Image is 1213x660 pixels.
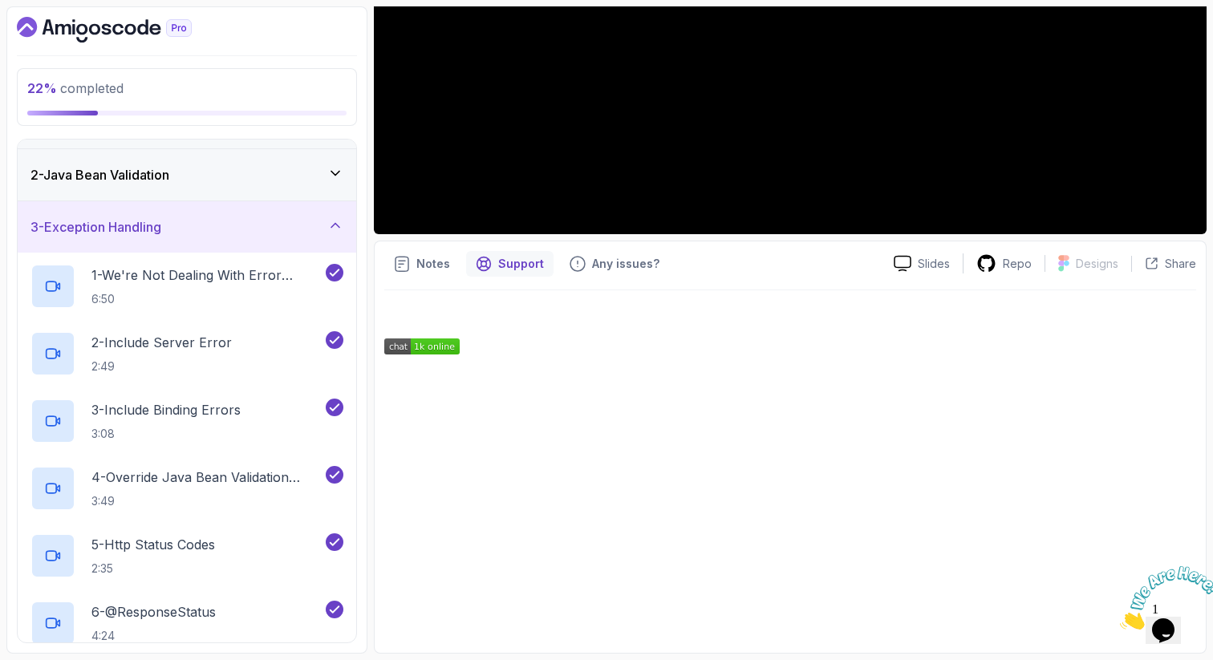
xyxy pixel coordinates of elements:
span: 22 % [27,80,57,96]
p: Designs [1076,256,1118,272]
p: 3:49 [91,493,323,509]
button: 1-We're Not Dealing With Error Properply6:50 [30,264,343,309]
button: 5-Http Status Codes2:35 [30,533,343,578]
iframe: chat widget [1114,560,1213,636]
button: notes button [384,251,460,277]
p: Share [1165,256,1196,272]
button: 2-Java Bean Validation [18,149,356,200]
p: 3:08 [91,426,241,442]
button: Share [1131,256,1196,272]
h3: 2 - Java Bean Validation [30,165,169,184]
button: 2-Include Server Error2:49 [30,331,343,376]
p: Notes [416,256,450,272]
p: 2:49 [91,358,232,375]
p: 2:35 [91,561,215,577]
p: Slides [918,256,950,272]
button: 3-Include Binding Errors3:08 [30,399,343,443]
button: 6-@ResponseStatus4:24 [30,601,343,646]
p: Support [498,256,544,272]
p: 4:24 [91,628,216,644]
button: 3-Exception Handling [18,201,356,253]
button: 4-Override Java Bean Validation Messages3:49 [30,466,343,511]
p: 4 - Override Java Bean Validation Messages [91,468,323,487]
a: Dashboard [17,17,229,43]
img: Chat attention grabber [6,6,106,70]
button: Support button [466,251,554,277]
img: Amigoscode Discord Server Badge [384,338,460,354]
a: Slides [881,255,963,272]
p: 5 - Http Status Codes [91,535,215,554]
p: 1 - We're Not Dealing With Error Properply [91,265,323,285]
p: 2 - Include Server Error [91,333,232,352]
button: Feedback button [560,251,669,277]
p: Repo [1003,256,1032,272]
p: 3 - Include Binding Errors [91,400,241,419]
span: 1 [6,6,13,20]
a: Repo [964,253,1045,273]
p: 6 - @ResponseStatus [91,602,216,622]
p: 6:50 [91,291,323,307]
p: Any issues? [592,256,659,272]
span: completed [27,80,124,96]
h3: 3 - Exception Handling [30,217,161,237]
